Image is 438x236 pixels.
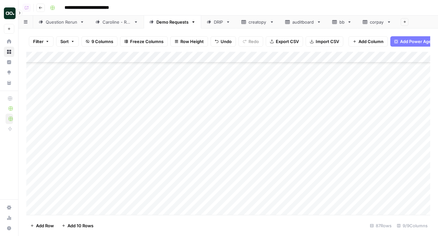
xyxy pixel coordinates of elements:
a: corpay [357,16,397,28]
a: Caroline - Run [90,16,144,28]
a: bb [327,16,357,28]
div: auditboard [292,19,314,25]
a: Usage [4,213,14,223]
a: Question Rerun [33,16,90,28]
a: Your Data [4,78,14,88]
div: DRIP [214,19,223,25]
div: Demo Requests [156,19,189,25]
button: Export CSV [266,36,303,47]
span: Undo [221,38,232,45]
div: creatopy [249,19,267,25]
div: corpay [370,19,384,25]
div: 87 Rows [367,220,394,231]
button: Workspace: Dillon Test [4,5,14,21]
span: Export CSV [276,38,299,45]
a: Settings [4,202,14,213]
div: Caroline - Run [103,19,131,25]
button: Import CSV [306,36,343,47]
span: Filter [33,38,43,45]
span: Add 10 Rows [67,222,93,229]
button: Freeze Columns [120,36,168,47]
span: Redo [249,38,259,45]
span: Add Power Agent [400,38,435,45]
button: Row Height [170,36,208,47]
button: Add Column [348,36,388,47]
a: creatopy [236,16,280,28]
button: Add Row [26,220,58,231]
span: Sort [60,38,69,45]
span: Import CSV [316,38,339,45]
span: Freeze Columns [130,38,164,45]
a: Browse [4,47,14,57]
span: Row Height [180,38,204,45]
span: Add Column [359,38,383,45]
button: Add 10 Rows [58,220,97,231]
a: Insights [4,57,14,67]
a: auditboard [280,16,327,28]
button: 9 Columns [81,36,117,47]
span: Add Row [36,222,54,229]
button: Undo [211,36,236,47]
a: Opportunities [4,67,14,78]
button: Help + Support [4,223,14,233]
div: bb [339,19,345,25]
a: Home [4,36,14,47]
div: Question Rerun [46,19,77,25]
div: 9/9 Columns [394,220,430,231]
img: Dillon Test Logo [4,7,16,19]
button: Redo [238,36,263,47]
span: 9 Columns [91,38,113,45]
a: DRIP [201,16,236,28]
button: Filter [29,36,54,47]
button: Sort [56,36,79,47]
a: Demo Requests [144,16,201,28]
